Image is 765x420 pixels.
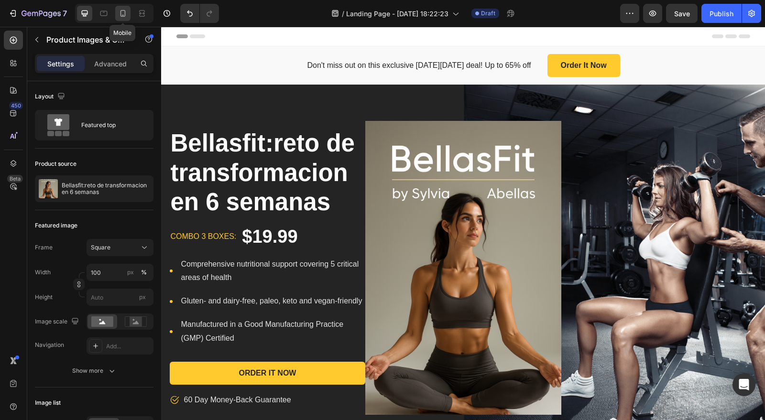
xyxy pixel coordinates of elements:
[47,59,74,69] p: Settings
[35,268,51,277] label: Width
[139,293,146,301] span: px
[7,175,23,183] div: Beta
[35,90,67,103] div: Layout
[4,4,71,23] button: 7
[62,182,150,195] p: Bellasfit:reto de transformacion en 6 semanas
[141,268,147,277] div: %
[9,102,23,109] div: 450
[35,315,81,328] div: Image scale
[87,289,153,306] input: px
[9,335,205,358] button: Order It Now
[20,268,204,281] p: Gluten- and dairy-free, paleo, keto and vegan-friendly
[23,366,130,380] p: 60 Day Money-Back Guarantee
[35,341,64,349] div: Navigation
[20,291,204,319] p: Manufactured in a Good Manufacturing Practice (GMP) Certified
[35,221,77,230] div: Featured image
[180,4,219,23] div: Undo/Redo
[35,362,153,379] button: Show more
[125,267,136,278] button: %
[9,101,205,191] h1: Bellasfit:reto de transformacion en 6 semanas
[94,59,127,69] p: Advanced
[481,9,495,18] span: Draft
[81,114,140,136] div: Featured top
[35,243,53,252] label: Frame
[87,264,153,281] input: px%
[35,160,76,168] div: Product source
[10,203,76,217] p: combo 3 boxes:
[138,267,150,278] button: px
[20,231,204,258] p: Comprehensive nutritional support covering 5 critical areas of health
[87,239,153,256] button: Square
[35,398,61,407] div: Image list
[710,9,733,19] div: Publish
[346,9,448,19] span: Landing Page - [DATE] 18:22:23
[72,366,117,376] div: Show more
[127,268,134,277] div: px
[342,9,344,19] span: /
[91,243,110,252] span: Square
[400,33,446,44] div: Order It Now
[732,373,755,396] div: Open Intercom Messenger
[39,179,58,198] img: product feature img
[63,8,67,19] p: 7
[666,4,698,23] button: Save
[46,34,128,45] p: Product Images & Gallery
[674,10,690,18] span: Save
[106,342,151,351] div: Add...
[701,4,742,23] button: Publish
[386,27,459,50] a: Order It Now
[77,341,135,352] div: Order It Now
[35,293,53,302] label: Height
[80,198,137,222] div: $19.99
[161,27,765,420] iframe: Design area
